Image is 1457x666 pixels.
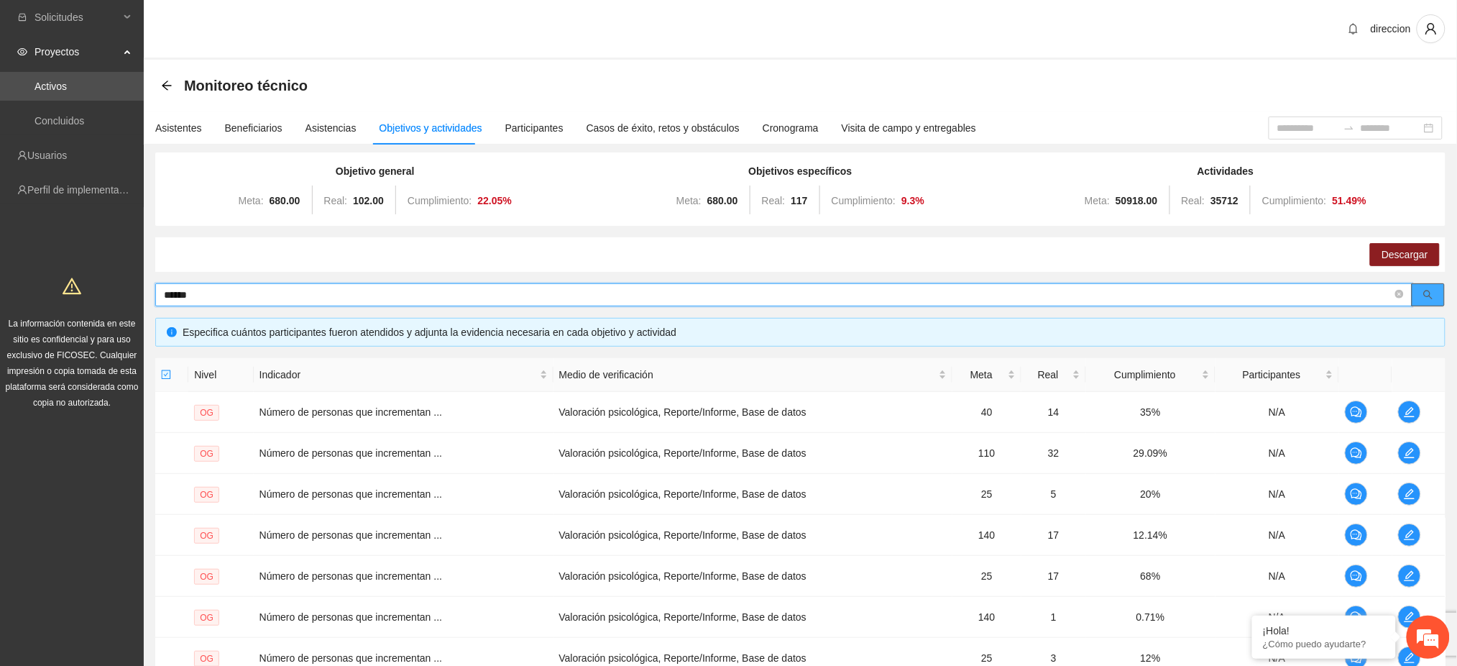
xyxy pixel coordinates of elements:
span: OG [194,569,219,585]
button: search [1412,283,1445,306]
div: Casos de éxito, retos y obstáculos [587,120,740,136]
td: 17 [1021,556,1086,597]
th: Medio de verificación [553,358,953,392]
button: comment [1345,565,1368,588]
span: to [1343,122,1355,134]
td: 68% [1086,556,1215,597]
button: comment [1345,524,1368,547]
strong: Actividades [1198,165,1254,177]
td: N/A [1215,597,1340,638]
span: Número de personas que incrementan ... [259,488,442,500]
td: 35% [1086,392,1215,433]
span: Descargar [1382,247,1428,263]
strong: 102.00 [353,195,384,206]
span: Solicitudes [35,3,119,32]
span: Monitoreo técnico [184,74,308,97]
button: comment [1345,442,1368,465]
div: Chatee con nosotros ahora [75,73,242,92]
div: Beneficiarios [225,120,282,136]
strong: 35712 [1210,195,1238,206]
span: user [1417,22,1445,35]
button: edit [1398,483,1421,506]
div: Minimizar ventana de chat en vivo [236,7,270,42]
a: Usuarios [27,150,67,161]
td: 110 [952,433,1021,474]
button: comment [1345,606,1368,629]
th: Participantes [1215,358,1340,392]
button: comment [1345,401,1368,424]
th: Real [1021,358,1086,392]
strong: 50918.00 [1116,195,1157,206]
div: Especifica cuántos participantes fueron atendidos y adjunta la evidencia necesaria en cada objeti... [183,324,1434,340]
strong: 680.00 [707,195,738,206]
th: Cumplimiento [1086,358,1215,392]
span: Número de personas que incrementan ... [259,570,442,582]
button: user [1417,14,1445,43]
button: Descargar [1370,243,1440,266]
td: 140 [952,515,1021,556]
a: Activos [35,81,67,92]
span: info-circle [167,327,177,337]
span: close-circle [1395,290,1404,298]
th: Meta [952,358,1021,392]
td: Valoración psicológica, Reporte/Informe, Base de datos [553,515,953,556]
td: N/A [1215,392,1340,433]
span: edit [1399,406,1420,418]
button: edit [1398,565,1421,588]
strong: Objetivos específicos [749,165,852,177]
strong: 680.00 [270,195,300,206]
td: 14 [1021,392,1086,433]
span: edit [1399,447,1420,459]
div: ¡Hola! [1263,625,1385,637]
span: Número de personas que incrementan ... [259,652,442,664]
td: 40 [952,392,1021,433]
strong: Objetivo general [336,165,415,177]
span: Real: [762,195,786,206]
span: Meta [958,367,1005,383]
td: 29.09% [1086,433,1215,474]
td: 25 [952,474,1021,515]
strong: 22.05 % [478,195,513,206]
strong: 9.3 % [901,195,924,206]
span: Real: [324,195,348,206]
span: Número de personas que incrementan ... [259,447,442,459]
a: Perfil de implementadora [27,184,139,196]
span: check-square [161,370,171,380]
span: bell [1343,23,1364,35]
td: 0.71% [1086,597,1215,638]
span: Proyectos [35,37,119,66]
td: 17 [1021,515,1086,556]
td: 32 [1021,433,1086,474]
span: OG [194,405,219,421]
span: eye [17,47,27,57]
td: 20% [1086,474,1215,515]
span: edit [1399,488,1420,500]
span: OG [194,487,219,503]
span: edit [1399,652,1420,664]
td: Valoración psicológica, Reporte/Informe, Base de datos [553,433,953,474]
span: Meta: [676,195,702,206]
span: search [1423,290,1433,301]
span: Real: [1182,195,1205,206]
span: Estamos en línea. [83,192,198,337]
span: Participantes [1221,367,1323,383]
span: direccion [1371,23,1411,35]
span: edit [1399,570,1420,582]
strong: 117 [791,195,807,206]
td: N/A [1215,474,1340,515]
span: edit [1399,529,1420,541]
div: Objetivos y actividades [380,120,482,136]
span: Número de personas que incrementan ... [259,406,442,418]
span: Número de personas que incrementan ... [259,529,442,541]
span: OG [194,528,219,544]
span: Número de personas que incrementan ... [259,611,442,623]
span: Medio de verificación [559,367,937,383]
th: Indicador [254,358,553,392]
button: edit [1398,401,1421,424]
td: 1 [1021,597,1086,638]
button: edit [1398,442,1421,465]
div: Back [161,80,173,92]
span: Real [1027,367,1070,383]
span: Cumplimiento: [832,195,896,206]
td: 5 [1021,474,1086,515]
